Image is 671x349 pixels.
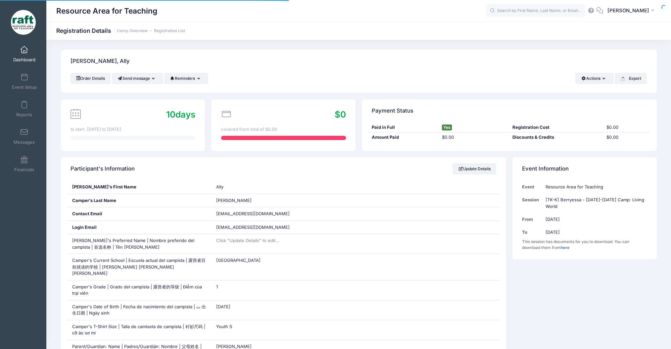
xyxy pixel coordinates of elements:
[9,152,40,175] a: Financials
[67,280,211,300] div: Camper's Grade | Grado del campista | 露营者的等级 | Điểm của trại viên
[9,97,40,121] a: Reports
[522,226,542,239] td: To
[216,284,218,289] span: 1
[603,3,661,19] button: [PERSON_NAME]
[166,109,175,120] span: 10
[603,124,650,131] div: $0.00
[164,73,208,84] button: Reminders
[16,112,32,118] span: Reports
[542,193,647,213] td: [TK-K] Berryessa - [DATE]-[DATE] Camp: Living World
[9,70,40,93] a: Event Setup
[216,198,252,203] span: [PERSON_NAME]
[14,139,35,145] span: Messages
[216,184,223,189] span: Ally
[216,324,232,329] span: Youth S
[561,245,569,250] a: here
[615,73,647,84] button: Export
[56,3,157,19] h1: Resource Area for Teaching
[216,211,290,216] span: [EMAIL_ADDRESS][DOMAIN_NAME]
[71,160,135,178] h4: Participant's Information
[522,239,647,251] div: This session has documents for you to download. You can download them from
[368,134,439,141] div: Amount Paid
[453,163,497,174] a: Update Details
[221,126,346,133] div: covered from total of $0.00
[509,134,603,141] div: Discounts & Credits
[67,221,211,234] div: Login Email
[216,238,279,243] span: Click "Update Details" to edit...
[112,73,163,84] button: Send message
[442,125,452,130] span: Yes
[216,258,261,263] span: [GEOGRAPHIC_DATA]
[71,126,195,133] div: to start. [DATE] to [DATE]
[56,27,185,34] h1: Registration Details
[216,304,230,309] span: [DATE]
[67,234,211,254] div: [PERSON_NAME]'s Preferred Name | Nombre preferido del campista | 首选名称 | Tên [PERSON_NAME]
[67,300,211,320] div: Camper's Date of Birth | Fecha de nacimiento del campista | ت 出生日期 | Ngày sinh
[71,73,111,84] a: Order Details
[216,344,252,349] span: [PERSON_NAME]
[335,109,346,120] span: $0
[486,4,585,18] input: Search by First Name, Last Name, or Email...
[522,213,542,226] td: From
[13,57,35,63] span: Dashboard
[542,213,647,226] td: [DATE]
[372,101,413,120] h4: Payment Status
[575,73,613,84] button: Actions
[67,194,211,207] div: Camper's Last Name
[71,52,130,71] h4: [PERSON_NAME], Ally
[542,226,647,239] td: [DATE]
[117,28,148,33] a: Camp Overview
[603,134,650,141] div: $0.00
[14,167,34,173] span: Financials
[439,134,509,141] div: $0.00
[67,207,211,221] div: Contact Email
[509,124,603,131] div: Registration Cost
[12,84,37,90] span: Event Setup
[154,28,185,33] a: Registration List
[67,180,211,194] div: [PERSON_NAME]'s First Name
[67,320,211,340] div: Camper's T-Shirt Size | Talla de camiseta de campista | 衬衫尺码 | cỡ áo sơ mi
[166,108,195,121] div: days
[9,42,40,66] a: Dashboard
[607,7,649,14] span: [PERSON_NAME]
[522,193,542,213] td: Session
[368,124,439,131] div: Paid in Full
[542,180,647,193] td: Resource Area for Teaching
[522,160,569,178] h4: Event Information
[9,125,40,148] a: Messages
[216,224,299,231] span: [EMAIL_ADDRESS][DOMAIN_NAME]
[522,180,542,193] td: Event
[11,10,36,35] img: Resource Area for Teaching
[67,254,211,280] div: Camper's Current School | Escuela actual del campista | 露营者目前就读的学校 | [PERSON_NAME] [PERSON_NAME] ...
